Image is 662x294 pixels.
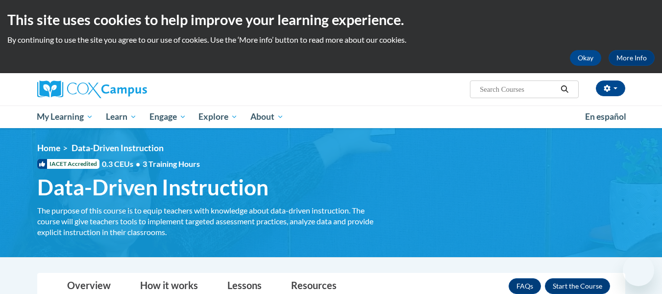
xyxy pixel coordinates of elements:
[579,107,633,127] a: En español
[509,278,541,294] a: FAQs
[37,80,223,98] a: Cox Campus
[198,111,238,123] span: Explore
[37,111,93,123] span: My Learning
[102,159,200,169] span: 0.3 CEUs
[570,50,601,66] button: Okay
[37,205,375,238] div: The purpose of this course is to equip teachers with knowledge about data-driven instruction. The...
[136,159,140,168] span: •
[596,80,625,96] button: Account Settings
[106,111,137,123] span: Learn
[23,106,640,128] div: Main menu
[149,111,186,123] span: Engage
[250,111,284,123] span: About
[37,80,147,98] img: Cox Campus
[609,50,655,66] a: More Info
[37,143,60,153] a: Home
[244,106,290,128] a: About
[31,106,100,128] a: My Learning
[623,255,654,286] iframe: Button to launch messaging window
[7,10,655,29] h2: This site uses cookies to help improve your learning experience.
[557,83,572,95] button: Search
[37,174,269,200] span: Data-Driven Instruction
[7,34,655,45] p: By continuing to use the site you agree to our use of cookies. Use the ‘More info’ button to read...
[72,143,164,153] span: Data-Driven Instruction
[143,106,193,128] a: Engage
[585,111,626,122] span: En español
[479,83,557,95] input: Search Courses
[143,159,200,168] span: 3 Training Hours
[545,278,610,294] button: Enroll
[192,106,244,128] a: Explore
[99,106,143,128] a: Learn
[37,159,99,169] span: IACET Accredited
